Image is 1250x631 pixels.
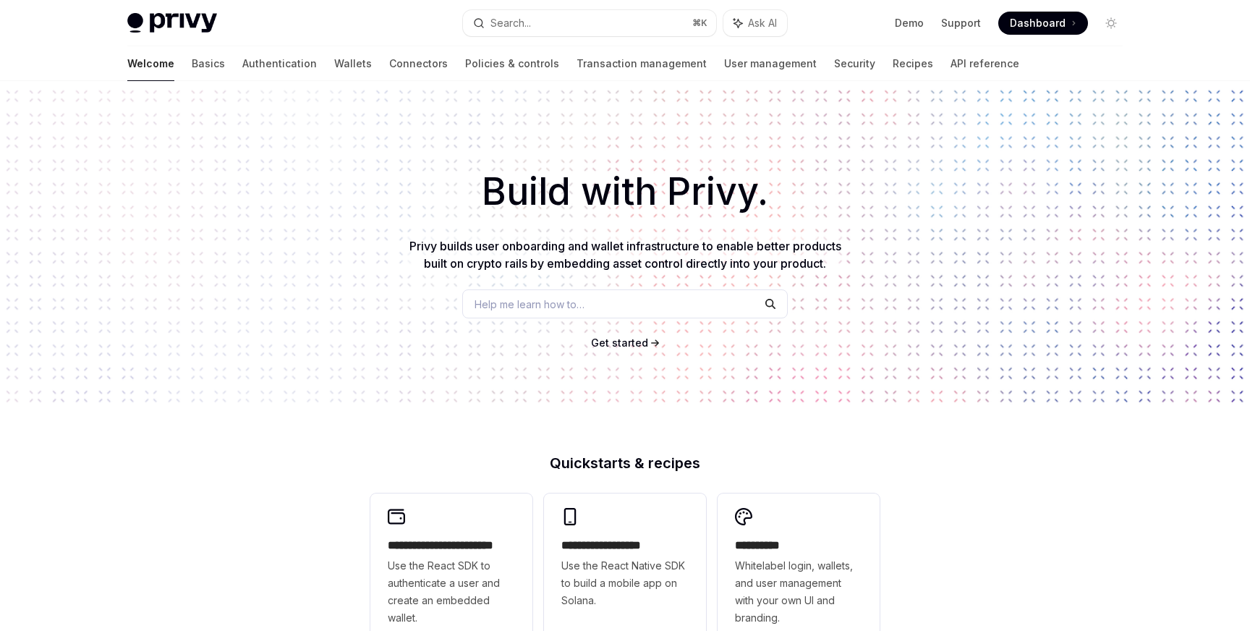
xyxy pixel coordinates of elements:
[463,10,716,36] button: Search...⌘K
[692,17,707,29] span: ⌘ K
[127,46,174,81] a: Welcome
[735,557,862,627] span: Whitelabel login, wallets, and user management with your own UI and branding.
[409,239,841,271] span: Privy builds user onboarding and wallet infrastructure to enable better products built on crypto ...
[724,46,817,81] a: User management
[334,46,372,81] a: Wallets
[951,46,1019,81] a: API reference
[591,336,648,349] span: Get started
[895,16,924,30] a: Demo
[941,16,981,30] a: Support
[23,164,1227,220] h1: Build with Privy.
[561,557,689,609] span: Use the React Native SDK to build a mobile app on Solana.
[893,46,933,81] a: Recipes
[127,13,217,33] img: light logo
[748,16,777,30] span: Ask AI
[577,46,707,81] a: Transaction management
[998,12,1088,35] a: Dashboard
[591,336,648,350] a: Get started
[242,46,317,81] a: Authentication
[490,14,531,32] div: Search...
[1010,16,1066,30] span: Dashboard
[475,297,584,312] span: Help me learn how to…
[389,46,448,81] a: Connectors
[192,46,225,81] a: Basics
[723,10,787,36] button: Ask AI
[388,557,515,627] span: Use the React SDK to authenticate a user and create an embedded wallet.
[1100,12,1123,35] button: Toggle dark mode
[465,46,559,81] a: Policies & controls
[370,456,880,470] h2: Quickstarts & recipes
[834,46,875,81] a: Security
